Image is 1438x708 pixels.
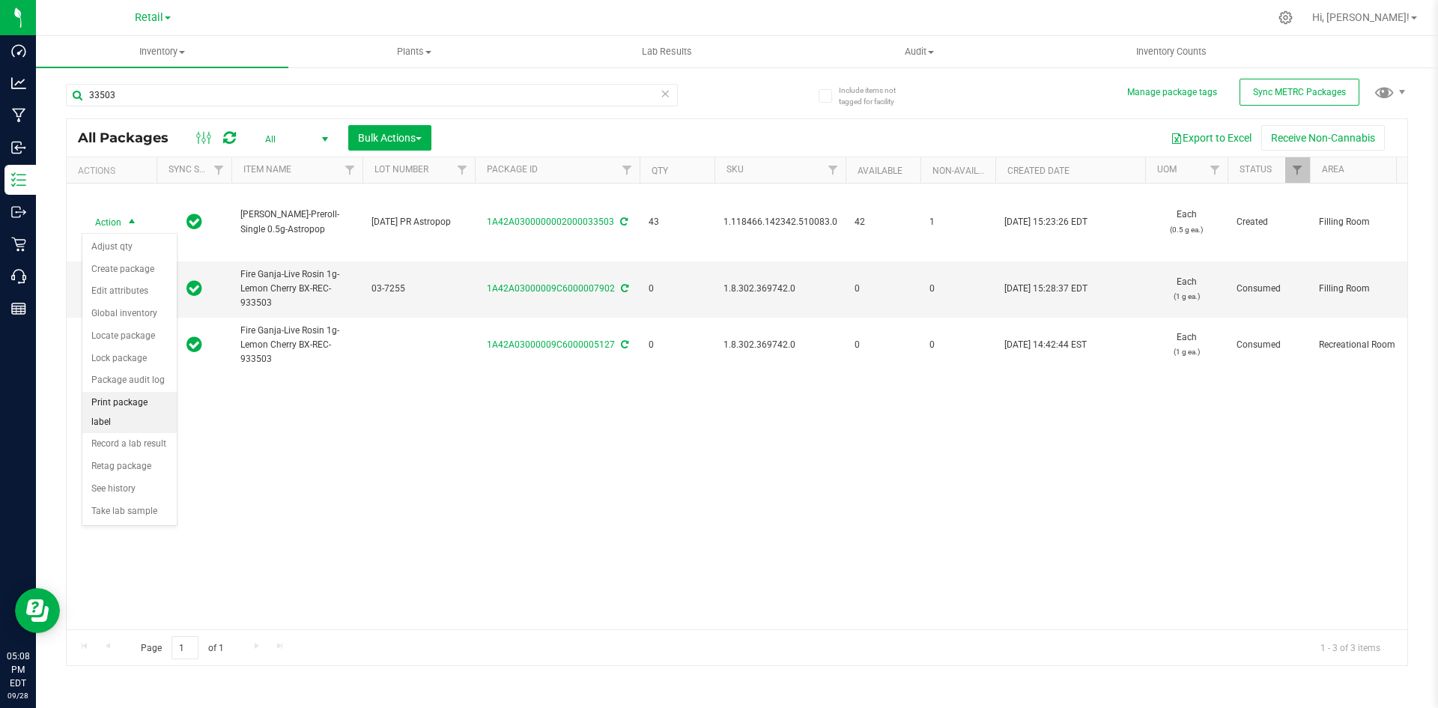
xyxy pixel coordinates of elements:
span: 0 [649,338,706,352]
span: [DATE] 15:28:37 EDT [1004,282,1087,296]
span: Consumed [1237,282,1301,296]
li: Package audit log [82,369,177,392]
span: Fire Ganja-Live Rosin 1g-Lemon Cherry BX-REC-933503 [240,324,354,367]
inline-svg: Inbound [11,140,26,155]
li: Locate package [82,325,177,348]
inline-svg: Retail [11,237,26,252]
span: Inventory Counts [1116,45,1227,58]
span: In Sync [186,334,202,355]
a: Filter [615,157,640,183]
span: Include items not tagged for facility [839,85,914,107]
inline-svg: Manufacturing [11,108,26,123]
inline-svg: Call Center [11,269,26,284]
inline-svg: Analytics [11,76,26,91]
span: 1 [929,215,986,229]
span: 1.8.302.369742.0 [723,338,837,352]
div: Actions [78,166,151,176]
li: Create package [82,258,177,281]
span: Lab Results [622,45,712,58]
li: Global inventory [82,303,177,325]
span: 0 [855,282,911,296]
span: [PERSON_NAME]-Preroll-Single 0.5g-Astropop [240,208,354,236]
a: Status [1240,164,1272,175]
a: Item Name [243,164,291,175]
li: Adjust qty [82,236,177,258]
input: Search Package ID, Item Name, SKU, Lot or Part Number... [66,84,678,106]
a: Inventory [36,36,288,67]
span: [DATE] 14:42:44 EST [1004,338,1087,352]
span: 1.8.302.369742.0 [723,282,837,296]
span: Each [1154,330,1219,359]
inline-svg: Reports [11,301,26,316]
inline-svg: Dashboard [11,43,26,58]
a: Non-Available [932,166,999,176]
a: 1A42A03000009C6000005127 [487,339,615,350]
span: 1.118466.142342.510083.0 [723,215,837,229]
p: (1 g ea.) [1154,289,1219,303]
a: Filter [450,157,475,183]
button: Sync METRC Packages [1240,79,1359,106]
a: Created Date [1007,166,1070,176]
div: Manage settings [1276,10,1295,25]
span: In Sync [186,278,202,299]
span: 42 [855,215,911,229]
span: In Sync [186,211,202,232]
inline-svg: Outbound [11,205,26,220]
button: Bulk Actions [348,125,431,151]
button: Manage package tags [1127,86,1217,99]
span: Sync METRC Packages [1253,87,1346,97]
span: [DATE] PR Astropop [371,215,466,229]
button: Export to Excel [1161,125,1261,151]
span: Retail [135,11,163,24]
a: Filter [207,157,231,183]
a: Filter [1285,157,1310,183]
span: 0 [855,338,911,352]
span: Page of 1 [128,636,236,659]
span: Sync from Compliance System [619,283,628,294]
p: 05:08 PM EDT [7,650,29,690]
a: Package ID [487,164,538,175]
li: Take lab sample [82,500,177,523]
li: See history [82,478,177,500]
span: 03-7255 [371,282,466,296]
inline-svg: Inventory [11,172,26,187]
input: 1 [172,636,198,659]
span: Sync from Compliance System [618,217,628,227]
span: Consumed [1237,338,1301,352]
span: select [123,212,142,233]
a: SKU [726,164,744,175]
a: Qty [652,166,668,176]
span: 0 [929,338,986,352]
a: Lab Results [541,36,793,67]
span: Filling Room [1319,282,1413,296]
a: 1A42A0300000002000033503 [487,217,614,227]
a: Filter [821,157,846,183]
a: Available [858,166,902,176]
li: Record a lab result [82,433,177,456]
a: Area [1322,164,1344,175]
span: Bulk Actions [358,132,422,144]
li: Print package label [82,392,177,433]
span: Filling Room [1319,215,1413,229]
span: Inventory [36,45,288,58]
a: Filter [338,157,362,183]
span: Action [82,212,122,233]
span: 0 [929,282,986,296]
a: Plants [288,36,541,67]
span: Clear [660,84,670,103]
button: Receive Non-Cannabis [1261,125,1385,151]
span: 43 [649,215,706,229]
li: Edit attributes [82,280,177,303]
span: [DATE] 15:23:26 EDT [1004,215,1087,229]
p: 09/28 [7,690,29,701]
li: Lock package [82,348,177,370]
p: (0.5 g ea.) [1154,223,1219,237]
span: Audit [794,45,1045,58]
a: Audit [793,36,1046,67]
span: Hi, [PERSON_NAME]! [1312,11,1410,23]
span: All Packages [78,130,183,146]
span: Plants [289,45,540,58]
span: Each [1154,208,1219,236]
span: Sync from Compliance System [619,339,628,350]
span: 0 [649,282,706,296]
